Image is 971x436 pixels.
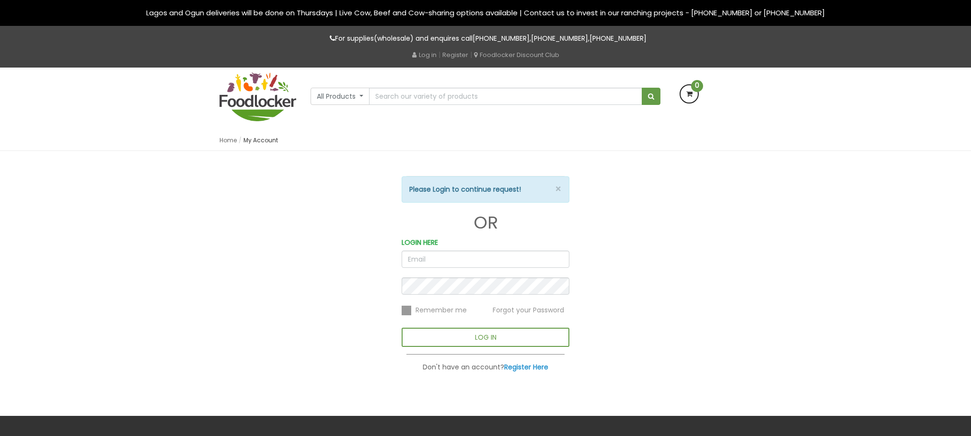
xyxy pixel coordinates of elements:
h1: OR [402,213,569,232]
a: [PHONE_NUMBER] [531,34,588,43]
label: LOGIN HERE [402,237,438,248]
a: Home [220,136,237,144]
a: Log in [412,50,437,59]
span: Lagos and Ogun deliveries will be done on Thursdays | Live Cow, Beef and Cow-sharing options avai... [146,8,825,18]
a: Foodlocker Discount Club [474,50,559,59]
span: 0 [691,80,703,92]
button: LOG IN [402,328,569,347]
span: Remember me [416,305,467,315]
button: All Products [311,88,370,105]
p: For supplies(wholesale) and enquires call , , [220,33,751,44]
span: | [439,50,440,59]
a: [PHONE_NUMBER] [590,34,647,43]
p: Don't have an account? [402,362,569,373]
strong: Please Login to continue request! [409,184,521,194]
a: [PHONE_NUMBER] [473,34,530,43]
a: Register Here [504,362,548,372]
a: Forgot your Password [493,305,564,314]
button: × [555,184,562,194]
img: FoodLocker [220,72,296,121]
span: | [470,50,472,59]
input: Search our variety of products [369,88,642,105]
a: Register [442,50,468,59]
input: Email [402,251,569,268]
